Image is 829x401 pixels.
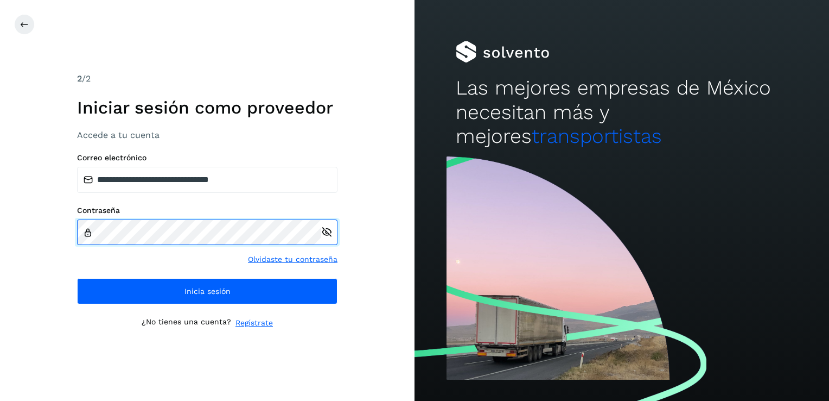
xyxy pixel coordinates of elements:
div: /2 [77,72,337,85]
h2: Las mejores empresas de México necesitan más y mejores [456,76,787,148]
button: Inicia sesión [77,278,337,304]
label: Contraseña [77,206,337,215]
a: Regístrate [235,317,273,329]
label: Correo electrónico [77,153,337,162]
a: Olvidaste tu contraseña [248,254,337,265]
h3: Accede a tu cuenta [77,130,337,140]
span: Inicia sesión [184,287,231,295]
p: ¿No tienes una cuenta? [142,317,231,329]
h1: Iniciar sesión como proveedor [77,97,337,118]
span: transportistas [532,124,662,148]
span: 2 [77,73,82,84]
